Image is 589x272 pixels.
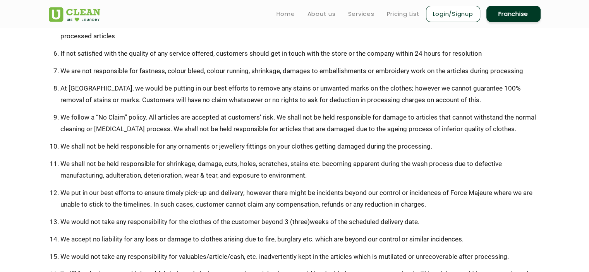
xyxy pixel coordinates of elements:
[60,216,541,228] li: We would not take any responsibility for the clothes of the customer beyond 3 (three)weeks of the...
[60,19,541,42] li: Customers are requested to examine the articles at the time of delivery; we would not be held res...
[49,7,100,22] img: UClean Laundry and Dry Cleaning
[60,187,541,210] li: We put in our best efforts to ensure timely pick-up and delivery; however there might be incident...
[426,6,480,22] a: Login/Signup
[60,82,541,106] li: At [GEOGRAPHIC_DATA], we would be putting in our best efforts to remove any stains or unwanted ma...
[307,9,336,19] a: About us
[60,48,541,59] li: If not satisfied with the quality of any service offered, customers should get in touch with the ...
[60,251,541,262] li: We would not take any responsibility for valuables/article/cash, etc. inadvertently kept in the a...
[60,111,541,135] li: We follow a “No Claim” policy. All articles are accepted at customers’ risk. We shall not be held...
[60,158,541,181] li: We shall not be held responsible for shrinkage, damage, cuts, holes, scratches, stains etc. becom...
[276,9,295,19] a: Home
[486,6,541,22] a: Franchise
[60,140,541,152] li: We shall not be held responsible for any ornaments or jewellery fittings on your clothes getting ...
[60,233,541,245] li: We accept no liability for any loss or damage to clothes arising due to fire, burglary etc. which...
[348,9,374,19] a: Services
[387,9,420,19] a: Pricing List
[60,65,541,77] li: We are not responsible for fastness, colour bleed, colour running, shrinkage, damages to embellis...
